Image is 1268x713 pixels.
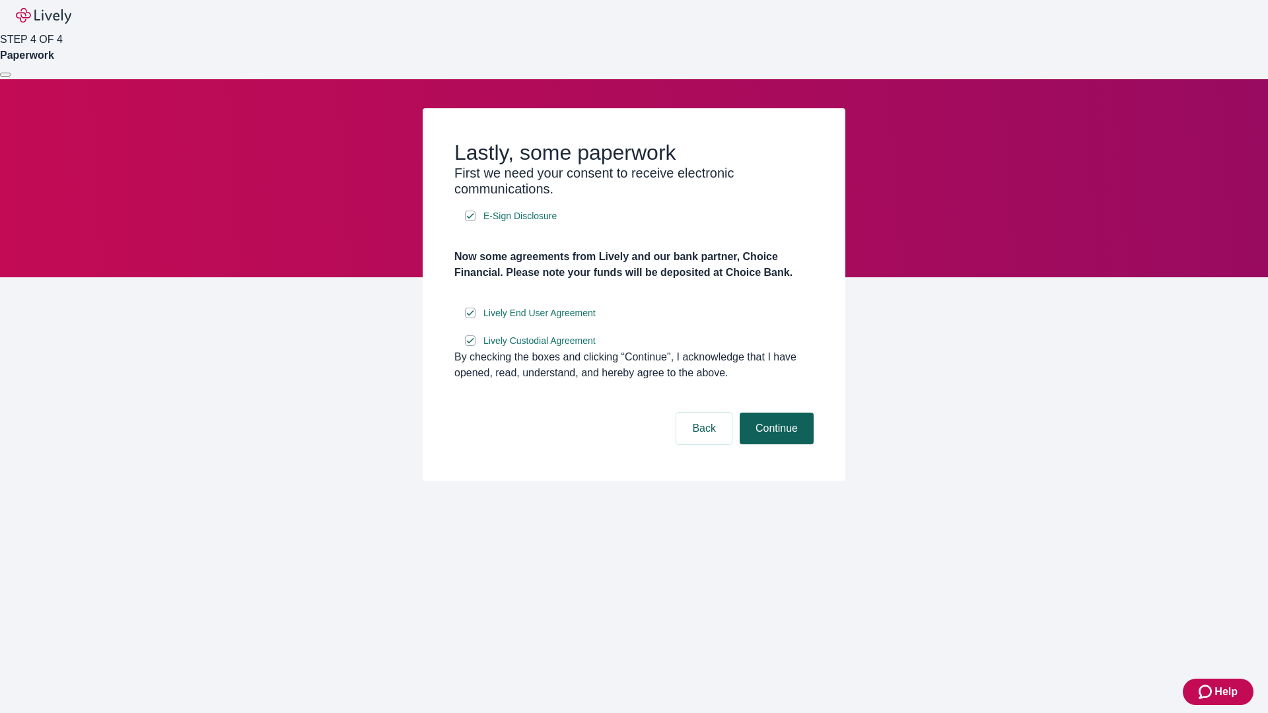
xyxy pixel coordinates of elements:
span: E-Sign Disclosure [483,209,557,223]
div: By checking the boxes and clicking “Continue", I acknowledge that I have opened, read, understand... [454,349,814,381]
span: Lively Custodial Agreement [483,334,596,348]
span: Help [1215,684,1238,700]
svg: Zendesk support icon [1199,684,1215,700]
h3: First we need your consent to receive electronic communications. [454,165,814,197]
button: Back [676,413,732,444]
a: e-sign disclosure document [481,208,559,224]
a: e-sign disclosure document [481,333,598,349]
h4: Now some agreements from Lively and our bank partner, Choice Financial. Please note your funds wi... [454,249,814,281]
span: Lively End User Agreement [483,306,596,320]
button: Zendesk support iconHelp [1183,679,1253,705]
img: Lively [16,8,71,24]
button: Continue [740,413,814,444]
a: e-sign disclosure document [481,305,598,322]
h2: Lastly, some paperwork [454,140,814,165]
